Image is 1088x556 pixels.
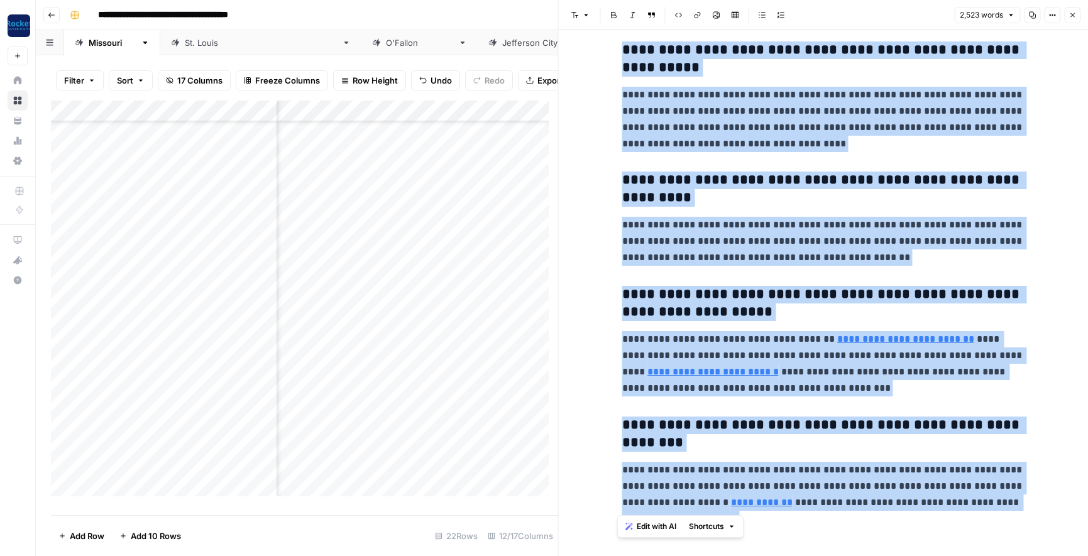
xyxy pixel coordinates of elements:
span: Redo [485,74,505,87]
div: 12/17 Columns [483,526,558,546]
button: 2,523 words [954,7,1020,23]
button: Row Height [333,70,406,90]
a: Browse [8,90,28,111]
div: [US_STATE] [89,36,136,49]
span: Shortcuts [689,521,724,532]
a: Home [8,70,28,90]
img: Rocket Pilots Logo [8,14,30,37]
a: Settings [8,151,28,171]
a: Usage [8,131,28,151]
button: What's new? [8,250,28,270]
a: [GEOGRAPHIC_DATA][PERSON_NAME] [160,30,361,55]
span: Export CSV [537,74,582,87]
button: Add 10 Rows [112,526,189,546]
button: Workspace: Rocket Pilots [8,10,28,41]
button: Undo [411,70,460,90]
button: Export CSV [518,70,590,90]
span: Undo [431,74,452,87]
span: 2,523 words [960,9,1003,21]
span: Row Height [353,74,398,87]
div: [GEOGRAPHIC_DATA] [502,36,587,49]
span: Add 10 Rows [131,530,181,542]
span: Sort [117,74,133,87]
div: 22 Rows [430,526,483,546]
button: Freeze Columns [236,70,328,90]
button: Edit with AI [620,518,681,535]
span: Add Row [70,530,104,542]
div: [PERSON_NAME] [386,36,453,49]
button: Add Row [51,526,112,546]
span: Edit with AI [637,521,676,532]
span: Filter [64,74,84,87]
button: Help + Support [8,270,28,290]
button: Redo [465,70,513,90]
span: 17 Columns [177,74,223,87]
a: Your Data [8,111,28,131]
div: What's new? [8,251,27,270]
button: Sort [109,70,153,90]
button: Filter [56,70,104,90]
a: [PERSON_NAME] [361,30,478,55]
a: [US_STATE] [64,30,160,55]
span: Freeze Columns [255,74,320,87]
a: AirOps Academy [8,230,28,250]
button: 17 Columns [158,70,231,90]
div: [GEOGRAPHIC_DATA][PERSON_NAME] [185,36,337,49]
a: [GEOGRAPHIC_DATA] [478,30,612,55]
button: Shortcuts [684,518,740,535]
